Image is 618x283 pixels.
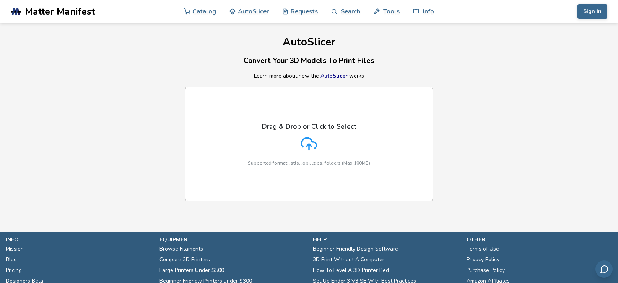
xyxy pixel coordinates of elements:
p: help [313,236,459,244]
a: Compare 3D Printers [159,254,210,265]
p: other [467,236,613,244]
p: info [6,236,152,244]
a: Privacy Policy [467,254,499,265]
a: 3D Print Without A Computer [313,254,384,265]
a: Browse Filaments [159,244,203,254]
p: Supported format: .stls, .obj, .zips, folders (Max 100MB) [248,160,370,166]
a: Blog [6,254,17,265]
button: Send feedback via email [595,260,613,278]
a: Beginner Friendly Design Software [313,244,398,254]
a: Purchase Policy [467,265,505,276]
a: Terms of Use [467,244,499,254]
a: Large Printers Under $500 [159,265,224,276]
button: Sign In [577,4,607,19]
p: equipment [159,236,306,244]
a: Mission [6,244,24,254]
p: Drag & Drop or Click to Select [262,123,356,130]
a: AutoSlicer [320,72,348,79]
a: Pricing [6,265,22,276]
a: How To Level A 3D Printer Bed [313,265,389,276]
span: Matter Manifest [25,6,95,17]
